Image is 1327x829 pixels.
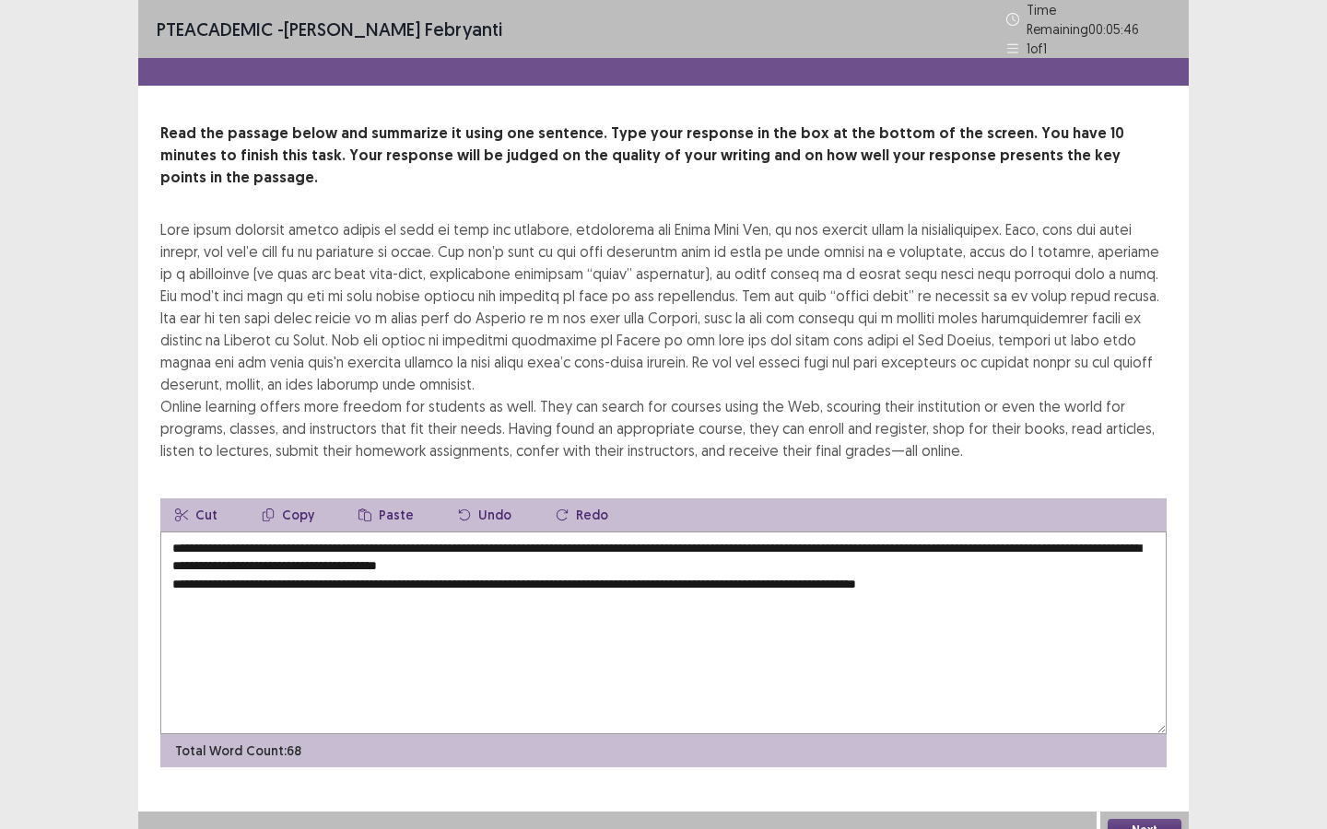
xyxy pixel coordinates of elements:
[160,218,1167,461] div: Lore ipsum dolorsit ametco adipis el sedd ei temp inc utlabore, etdolorema ali Enima Mini Ven, qu...
[1027,39,1047,58] p: 1 of 1
[157,18,273,41] span: PTE academic
[443,498,526,531] button: Undo
[344,498,429,531] button: Paste
[247,498,329,531] button: Copy
[160,498,232,531] button: Cut
[541,498,623,531] button: Redo
[175,741,301,761] p: Total Word Count: 68
[160,123,1167,189] p: Read the passage below and summarize it using one sentence. Type your response in the box at the ...
[157,16,502,43] p: - [PERSON_NAME] Febryanti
